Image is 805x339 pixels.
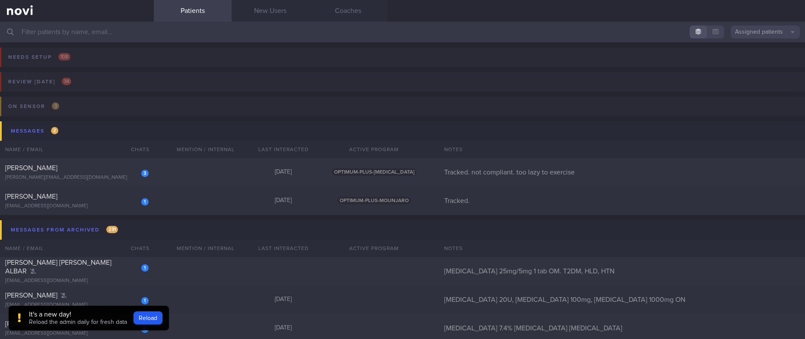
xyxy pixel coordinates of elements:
[439,168,805,177] div: Tracked. not compliant. too lazy to exercise
[245,197,322,205] div: [DATE]
[322,240,426,257] div: Active Program
[439,267,805,276] div: [MEDICAL_DATA] 25mg/5mg 1 tab OM. T2DM, HLD, HTN
[9,125,60,137] div: Messages
[5,203,149,209] div: [EMAIL_ADDRESS][DOMAIN_NAME]
[119,240,154,257] div: Chats
[245,296,322,304] div: [DATE]
[439,196,805,205] div: Tracked.
[5,278,149,284] div: [EMAIL_ADDRESS][DOMAIN_NAME]
[9,224,120,236] div: Messages from Archived
[439,324,805,333] div: [MEDICAL_DATA] 7.4% [MEDICAL_DATA] [MEDICAL_DATA]
[5,193,57,200] span: [PERSON_NAME]
[6,101,61,112] div: On sensor
[5,259,111,275] span: [PERSON_NAME] [PERSON_NAME] ALBAR
[141,264,149,272] div: 1
[731,25,800,38] button: Assigned patients
[58,53,70,60] span: 108
[5,292,57,299] span: [PERSON_NAME]
[167,240,245,257] div: Mention / Internal
[5,302,149,308] div: [EMAIL_ADDRESS][DOMAIN_NAME]
[5,174,149,181] div: [PERSON_NAME][EMAIL_ADDRESS][DOMAIN_NAME]
[141,198,149,206] div: 1
[439,141,805,158] div: Notes
[106,226,118,233] span: 231
[5,320,111,327] span: [PERSON_NAME] [PERSON_NAME]
[439,240,805,257] div: Notes
[5,165,57,171] span: [PERSON_NAME]
[52,102,59,110] span: 3
[6,51,73,63] div: Needs setup
[134,311,162,324] button: Reload
[245,141,322,158] div: Last Interacted
[141,170,149,177] div: 3
[245,168,322,176] div: [DATE]
[29,310,127,319] div: It's a new day!
[29,319,127,325] span: Reload the admin daily for fresh data
[439,295,805,304] div: [MEDICAL_DATA] 20U, [MEDICAL_DATA] 100mg, [MEDICAL_DATA] 1000mg ON
[245,240,322,257] div: Last Interacted
[167,141,245,158] div: Mention / Internal
[245,324,322,332] div: [DATE]
[62,78,71,85] span: 34
[119,141,154,158] div: Chats
[322,141,426,158] div: Active Program
[51,127,58,134] span: 2
[6,76,73,88] div: Review [DATE]
[337,197,411,204] span: OPTIMUM-PLUS-MOUNJARO
[332,168,417,176] span: OPTIMUM-PLUS-[MEDICAL_DATA]
[5,330,149,337] div: [EMAIL_ADDRESS][DOMAIN_NAME]
[141,297,149,304] div: 1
